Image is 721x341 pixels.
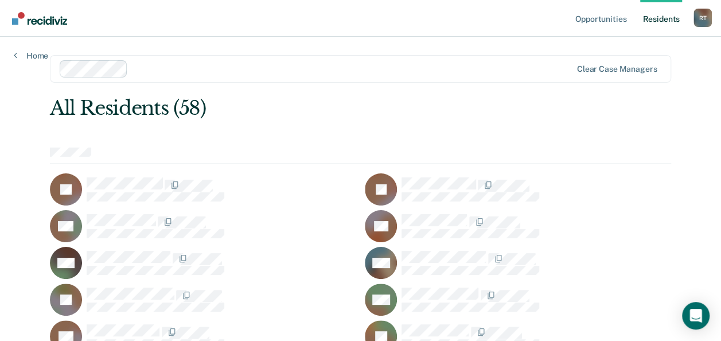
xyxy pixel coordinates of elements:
div: Open Intercom Messenger [682,302,710,330]
div: Clear case managers [577,64,657,74]
div: All Residents (58) [50,96,547,120]
button: Profile dropdown button [693,9,712,27]
div: R T [693,9,712,27]
img: Recidiviz [12,12,67,25]
a: Home [14,51,48,61]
